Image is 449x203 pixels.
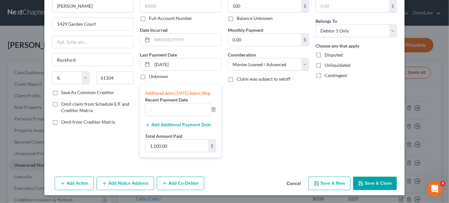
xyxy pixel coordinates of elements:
label: Consideration [228,51,256,58]
label: Full Account Number [149,15,192,22]
span: Disputed [325,52,343,57]
button: Cancel [281,177,306,190]
span: Omit from Creditor Matrix [61,119,115,125]
input: Enter address... [52,18,133,30]
input: MM/DD/YYYY [152,58,221,71]
div: $ [301,34,309,46]
label: Choose any that apply [316,42,359,49]
input: Enter city... [52,54,133,66]
label: Recent Payment Date [145,96,188,103]
label: Total Amount Paid [145,133,182,139]
label: Save As Common Creditor [61,89,114,96]
input: Enter zip... [96,71,134,84]
input: 0.00 [228,34,301,46]
button: Save & Close [353,177,397,190]
button: Save & New [308,177,351,190]
iframe: Intercom live chat [427,181,443,197]
input: -- [145,103,211,116]
label: Monthly Payment [228,27,263,33]
input: MM/DD/YYYY [152,34,221,46]
div: $ [208,140,216,152]
input: 0.00 [145,140,208,152]
button: Add Notice Address [96,177,154,190]
button: Add Additional Payment Date [145,122,211,128]
span: Claim was subject to setoff [237,76,290,82]
span: Belongs To [316,18,337,24]
span: 4 [440,181,445,186]
label: Unknown [149,73,168,80]
label: Last Payment Date [140,51,177,58]
input: Apt, Suite, etc... [52,36,133,48]
button: Add Co-Debtor [157,177,204,190]
span: Omit claim from Schedule E/F and Creditor Matrix [61,101,129,113]
div: Additional dates [DATE] before filing [145,90,216,96]
label: Date Incurred [140,27,168,33]
label: Balance Unknown [237,15,273,22]
button: Add Action [55,177,94,190]
span: Unliquidated [325,62,351,68]
span: Contingent [325,73,347,78]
